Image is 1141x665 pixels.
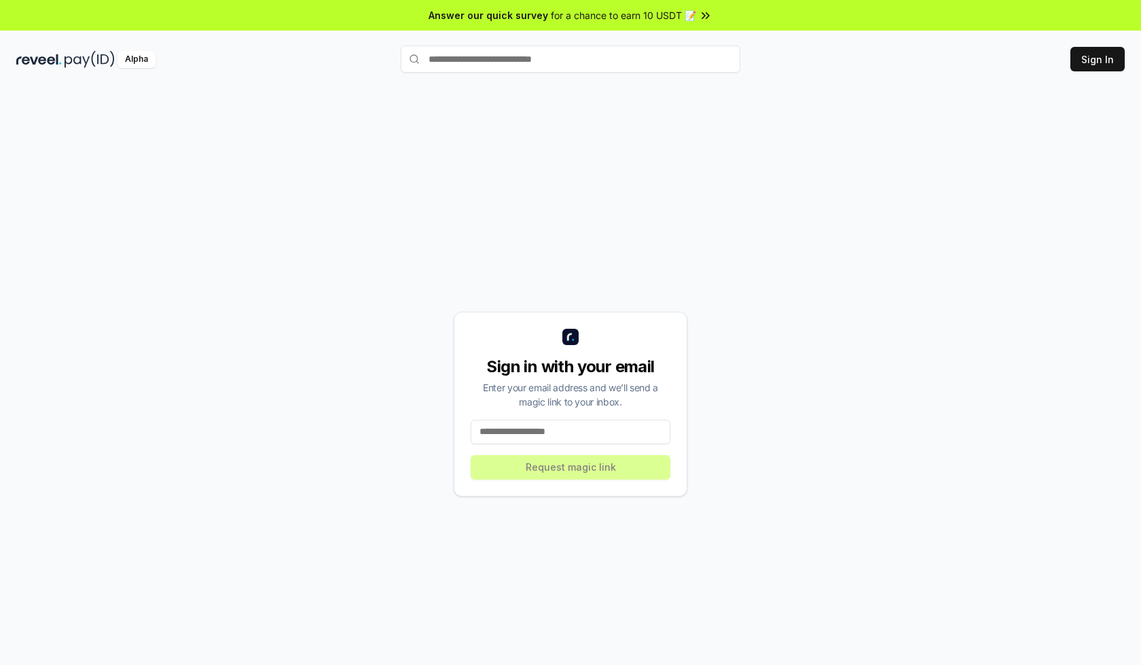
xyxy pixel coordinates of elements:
[562,329,579,345] img: logo_small
[1070,47,1125,71] button: Sign In
[551,8,696,22] span: for a chance to earn 10 USDT 📝
[471,356,670,378] div: Sign in with your email
[16,51,62,68] img: reveel_dark
[471,380,670,409] div: Enter your email address and we’ll send a magic link to your inbox.
[117,51,156,68] div: Alpha
[65,51,115,68] img: pay_id
[429,8,548,22] span: Answer our quick survey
